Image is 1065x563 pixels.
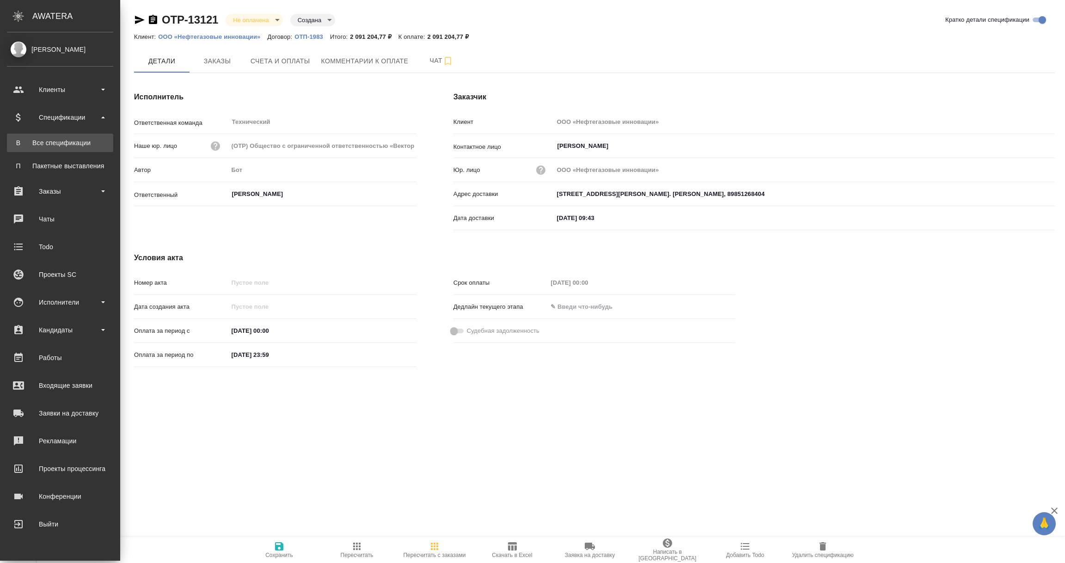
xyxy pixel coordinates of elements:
[2,457,118,480] a: Проекты процессинга
[554,115,1055,129] input: Пустое поле
[32,7,120,25] div: AWATERA
[7,83,113,97] div: Клиенты
[7,184,113,198] div: Заказы
[7,44,113,55] div: [PERSON_NAME]
[547,276,628,289] input: Пустое поле
[7,212,113,226] div: Чаты
[7,295,113,309] div: Исполнители
[226,14,282,26] div: Не оплачена
[453,302,548,312] p: Дедлайн текущего этапа
[290,14,335,26] div: Не оплачена
[7,157,113,175] a: ППакетные выставления
[134,33,158,40] p: Клиент:
[428,33,476,40] p: 2 091 204,77 ₽
[2,263,118,286] a: Проекты SC
[551,537,629,563] button: Заявка на доставку
[7,351,113,365] div: Работы
[7,434,113,448] div: Рекламации
[134,165,228,175] p: Автор
[134,326,228,336] p: Оплата за период с
[419,55,464,67] span: Чат
[330,33,350,40] p: Итого:
[318,537,396,563] button: Пересчитать
[1050,145,1052,147] button: Open
[7,517,113,531] div: Выйти
[411,193,413,195] button: Open
[2,513,118,536] a: Выйти
[945,15,1029,24] span: Кратко детали спецификации
[158,33,267,40] p: ООО «Нефтегазовые инновации»
[228,348,309,361] input: ✎ Введи что-нибудь
[1033,512,1056,535] button: 🙏
[295,16,324,24] button: Создана
[554,187,1055,201] input: ✎ Введи что-нибудь
[228,300,309,313] input: Пустое поле
[251,55,310,67] span: Счета и оплаты
[294,33,330,40] p: ОТП-1983
[267,33,294,40] p: Договор:
[2,208,118,231] a: Чаты
[547,300,628,313] input: ✎ Введи что-нибудь
[2,346,118,369] a: Работы
[473,537,551,563] button: Скачать в Excel
[134,278,228,288] p: Номер акта
[7,134,113,152] a: ВВсе спецификации
[453,190,554,199] p: Адрес доставки
[7,240,113,254] div: Todo
[12,138,109,147] div: Все спецификации
[453,117,554,127] p: Клиент
[2,485,118,508] a: Конференции
[2,429,118,453] a: Рекламации
[492,552,532,558] span: Скачать в Excel
[158,32,267,40] a: ООО «Нефтегазовые инновации»
[453,214,554,223] p: Дата доставки
[228,276,416,289] input: Пустое поле
[134,141,177,151] p: Наше юр. лицо
[453,278,548,288] p: Срок оплаты
[134,350,228,360] p: Оплата за период по
[565,552,615,558] span: Заявка на доставку
[134,252,735,263] h4: Условия акта
[134,302,228,312] p: Дата создания акта
[784,537,862,563] button: Удалить спецификацию
[706,537,784,563] button: Добавить Todo
[230,16,271,24] button: Не оплачена
[554,163,1055,177] input: Пустое поле
[7,110,113,124] div: Спецификации
[7,323,113,337] div: Кандидаты
[228,163,416,177] input: Пустое поле
[228,139,416,153] input: Пустое поле
[321,55,409,67] span: Комментарии к оплате
[629,537,706,563] button: Написать в [GEOGRAPHIC_DATA]
[1036,514,1052,533] span: 🙏
[147,14,159,25] button: Скопировать ссылку
[134,92,416,103] h4: Исполнитель
[12,161,109,171] div: Пакетные выставления
[134,118,228,128] p: Ответственная команда
[195,55,239,67] span: Заказы
[398,33,428,40] p: К оплате:
[726,552,764,558] span: Добавить Todo
[634,549,701,562] span: Написать в [GEOGRAPHIC_DATA]
[453,165,480,175] p: Юр. лицо
[7,406,113,420] div: Заявки на доставку
[792,552,853,558] span: Удалить спецификацию
[341,552,373,558] span: Пересчитать
[554,211,635,225] input: ✎ Введи что-нибудь
[134,14,145,25] button: Скопировать ссылку для ЯМессенджера
[7,379,113,392] div: Входящие заявки
[442,55,453,67] svg: Подписаться
[294,32,330,40] a: ОТП-1983
[240,537,318,563] button: Сохранить
[7,490,113,503] div: Конференции
[228,324,309,337] input: ✎ Введи что-нибудь
[140,55,184,67] span: Детали
[2,402,118,425] a: Заявки на доставку
[265,552,293,558] span: Сохранить
[134,190,228,200] p: Ответственный
[453,92,1055,103] h4: Заказчик
[7,268,113,281] div: Проекты SC
[2,374,118,397] a: Входящие заявки
[2,235,118,258] a: Todo
[403,552,465,558] span: Пересчитать с заказами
